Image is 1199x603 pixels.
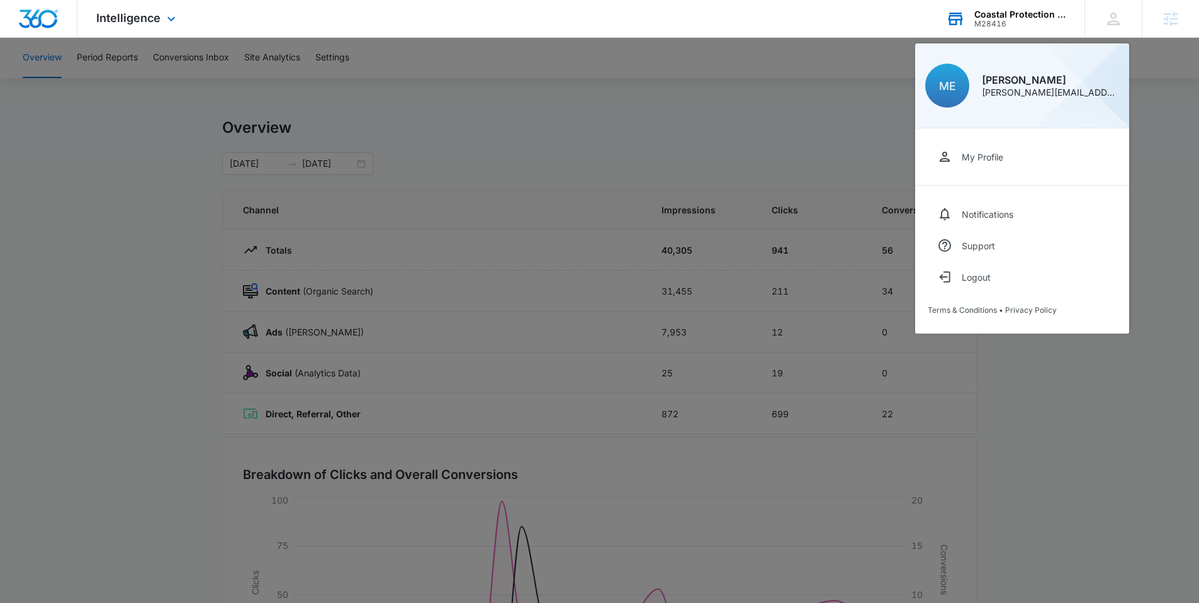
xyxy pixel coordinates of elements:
div: account id [974,20,1066,28]
div: Support [962,240,995,251]
span: ME [939,79,956,93]
div: account name [974,9,1066,20]
div: [PERSON_NAME][EMAIL_ADDRESS][PERSON_NAME][DOMAIN_NAME] [982,88,1119,97]
button: Logout [928,261,1117,293]
div: [PERSON_NAME] [982,75,1119,85]
div: Notifications [962,209,1013,220]
div: Logout [962,272,991,283]
div: • [928,305,1117,315]
div: My Profile [962,152,1003,162]
a: Privacy Policy [1005,305,1057,315]
a: Terms & Conditions [928,305,997,315]
span: Intelligence [96,11,160,25]
a: Support [928,230,1117,261]
a: My Profile [928,141,1117,172]
a: Notifications [928,198,1117,230]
